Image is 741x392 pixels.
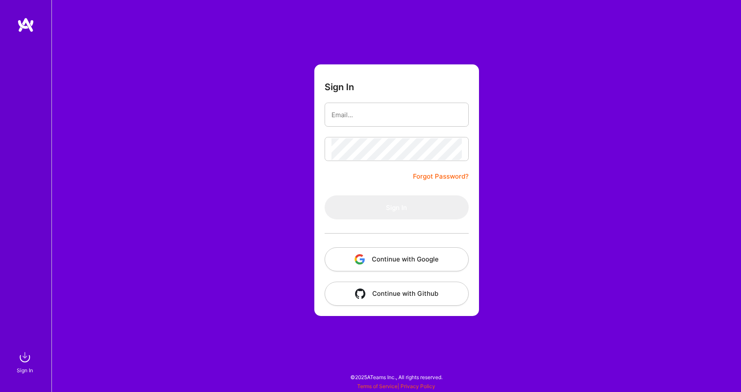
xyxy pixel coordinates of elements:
[325,247,469,271] button: Continue with Google
[357,383,398,389] a: Terms of Service
[18,349,33,375] a: sign inSign In
[355,254,365,264] img: icon
[17,366,33,375] div: Sign In
[357,383,435,389] span: |
[325,195,469,219] button: Sign In
[51,366,741,388] div: © 2025 ATeams Inc., All rights reserved.
[413,171,469,182] a: Forgot Password?
[325,282,469,306] button: Continue with Github
[16,349,33,366] img: sign in
[401,383,435,389] a: Privacy Policy
[331,104,462,126] input: Email...
[17,17,34,33] img: logo
[325,82,354,92] h3: Sign In
[355,289,365,299] img: icon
